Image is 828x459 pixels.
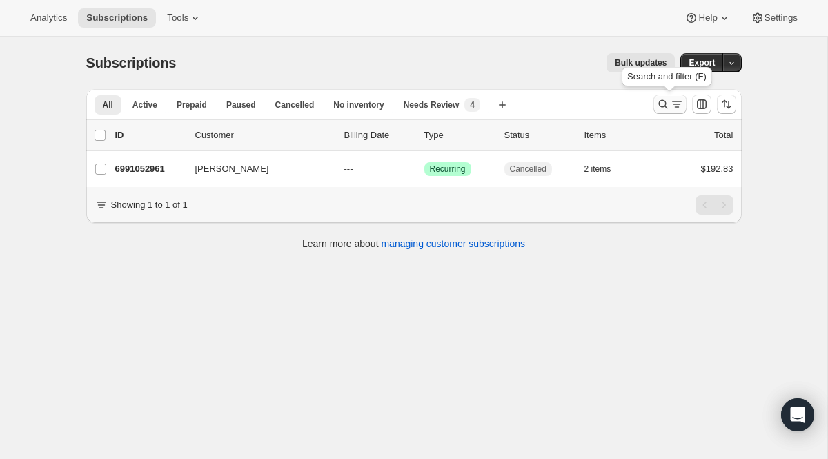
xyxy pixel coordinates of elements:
span: All [103,99,113,110]
button: 2 items [584,159,627,179]
span: Active [132,99,157,110]
button: Analytics [22,8,75,28]
button: Search and filter results [653,95,687,114]
div: IDCustomerBilling DateTypeStatusItemsTotal [115,128,733,142]
span: Cancelled [275,99,315,110]
span: Cancelled [510,164,546,175]
span: Analytics [30,12,67,23]
button: Settings [742,8,806,28]
p: Showing 1 to 1 of 1 [111,198,188,212]
a: managing customer subscriptions [381,238,525,249]
span: Subscriptions [86,55,177,70]
span: Prepaid [177,99,207,110]
div: 6991052961[PERSON_NAME]---SuccessRecurringCancelled2 items$192.83 [115,159,733,179]
p: 6991052961 [115,162,184,176]
p: Learn more about [302,237,525,251]
span: 4 [470,99,475,110]
span: --- [344,164,353,174]
button: Export [680,53,723,72]
span: Export [689,57,715,68]
div: Open Intercom Messenger [781,398,814,431]
button: Sort the results [717,95,736,114]
span: Needs Review [404,99,460,110]
span: Tools [167,12,188,23]
span: $192.83 [701,164,733,174]
div: Items [584,128,653,142]
span: [PERSON_NAME] [195,162,269,176]
button: Subscriptions [78,8,156,28]
button: Bulk updates [607,53,675,72]
button: Help [676,8,739,28]
span: 2 items [584,164,611,175]
div: Type [424,128,493,142]
span: Settings [765,12,798,23]
p: Status [504,128,573,142]
p: ID [115,128,184,142]
span: No inventory [333,99,384,110]
span: Help [698,12,717,23]
span: Bulk updates [615,57,667,68]
p: Billing Date [344,128,413,142]
button: [PERSON_NAME] [187,158,325,180]
button: Create new view [491,95,513,115]
button: Customize table column order and visibility [692,95,711,114]
span: Subscriptions [86,12,148,23]
button: Tools [159,8,210,28]
p: Customer [195,128,333,142]
nav: Pagination [696,195,733,215]
p: Total [714,128,733,142]
span: Recurring [430,164,466,175]
span: Paused [226,99,256,110]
